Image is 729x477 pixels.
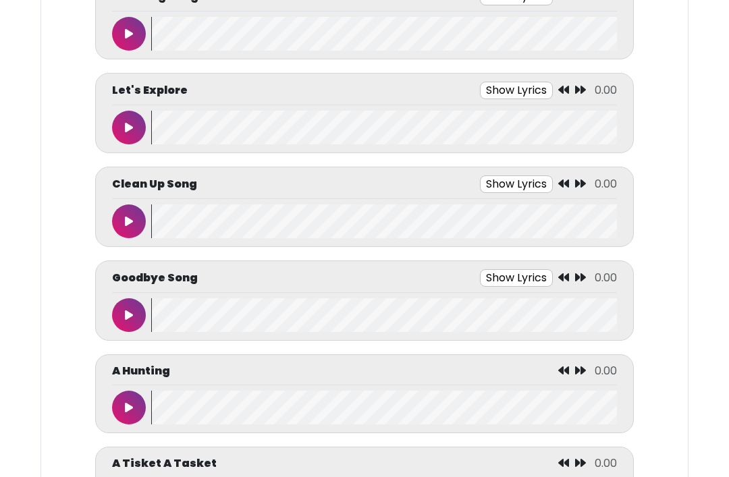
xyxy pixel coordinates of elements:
[480,270,553,287] button: Show Lyrics
[112,456,217,472] p: A Tisket A Tasket
[112,364,170,380] p: A Hunting
[480,82,553,100] button: Show Lyrics
[595,364,617,379] span: 0.00
[595,177,617,192] span: 0.00
[595,83,617,99] span: 0.00
[595,456,617,472] span: 0.00
[112,83,188,99] p: Let's Explore
[112,177,197,193] p: Clean Up Song
[112,271,198,287] p: Goodbye Song
[480,176,553,194] button: Show Lyrics
[595,271,617,286] span: 0.00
